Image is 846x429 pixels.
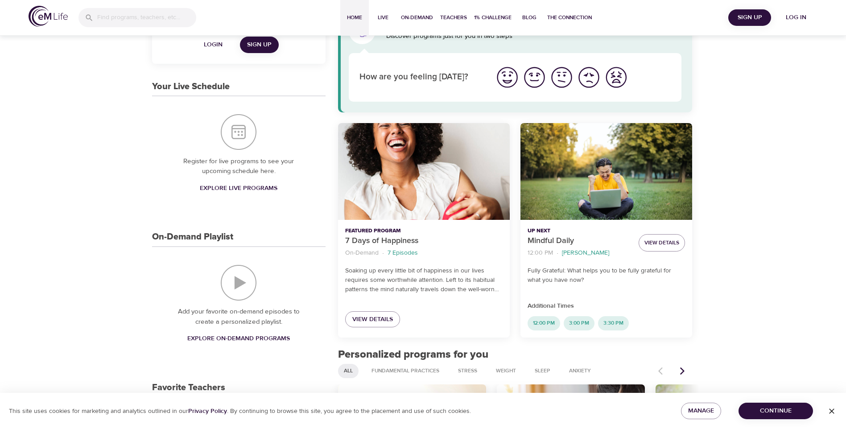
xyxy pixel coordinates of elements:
[184,330,293,347] a: Explore On-Demand Programs
[528,235,631,247] p: Mindful Daily
[528,316,560,330] div: 12:00 PM
[338,364,359,378] div: All
[739,403,813,419] button: Continue
[495,65,520,90] img: great
[345,235,503,247] p: 7 Days of Happiness
[338,367,358,375] span: All
[598,316,629,330] div: 3:30 PM
[97,8,196,27] input: Find programs, teachers, etc...
[728,9,771,26] button: Sign Up
[562,248,609,258] p: [PERSON_NAME]
[366,364,445,378] div: Fundamental Practices
[196,180,281,197] a: Explore Live Programs
[221,265,256,301] img: On-Demand Playlist
[338,348,693,361] h2: Personalized programs for you
[639,234,685,252] button: View Details
[564,319,594,327] span: 3:00 PM
[521,64,548,91] button: I'm feeling good
[644,238,679,247] span: View Details
[188,407,227,415] a: Privacy Policy
[453,367,483,375] span: Stress
[474,13,512,22] span: 1% Challenge
[563,364,597,378] div: Anxiety
[494,64,521,91] button: I'm feeling great
[549,65,574,90] img: ok
[575,64,603,91] button: I'm feeling bad
[352,314,393,325] span: View Details
[528,319,560,327] span: 12:00 PM
[564,316,594,330] div: 3:00 PM
[577,65,601,90] img: bad
[673,361,692,381] button: Next items
[775,9,817,26] button: Log in
[598,319,629,327] span: 3:30 PM
[529,364,556,378] div: Sleep
[345,266,503,294] p: Soaking up every little bit of happiness in our lives requires some worthwhile attention. Left to...
[240,37,279,53] a: Sign Up
[557,247,558,259] li: ·
[345,248,379,258] p: On-Demand
[746,405,806,417] span: Continue
[170,307,308,327] p: Add your favorite on-demand episodes to create a personalized playlist.
[199,37,227,53] button: Login
[490,364,522,378] div: Weight
[200,183,277,194] span: Explore Live Programs
[603,64,630,91] button: I'm feeling worst
[778,12,814,23] span: Log in
[528,227,631,235] p: Up Next
[372,13,394,22] span: Live
[452,364,483,378] div: Stress
[401,13,433,22] span: On-Demand
[152,82,230,92] h3: Your Live Schedule
[528,247,631,259] nav: breadcrumb
[564,367,596,375] span: Anxiety
[152,232,233,242] h3: On-Demand Playlist
[345,247,503,259] nav: breadcrumb
[247,39,272,50] span: Sign Up
[170,157,308,177] p: Register for live programs to see your upcoming schedule here.
[29,6,68,27] img: logo
[681,403,721,419] button: Manage
[491,367,521,375] span: Weight
[382,247,384,259] li: ·
[152,383,225,393] h3: Favorite Teachers
[688,405,714,417] span: Manage
[388,248,418,258] p: 7 Episodes
[732,12,768,23] span: Sign Up
[529,367,556,375] span: Sleep
[520,123,692,220] button: Mindful Daily
[338,123,510,220] button: 7 Days of Happiness
[548,64,575,91] button: I'm feeling ok
[528,248,553,258] p: 12:00 PM
[519,13,540,22] span: Blog
[359,71,483,84] p: How are you feeling [DATE]?
[440,13,467,22] span: Teachers
[604,65,628,90] img: worst
[386,31,682,41] p: Discover programs just for you in two steps
[522,65,547,90] img: good
[202,39,224,50] span: Login
[547,13,592,22] span: The Connection
[345,311,400,328] a: View Details
[366,367,445,375] span: Fundamental Practices
[345,227,503,235] p: Featured Program
[344,13,365,22] span: Home
[221,114,256,150] img: Your Live Schedule
[187,333,290,344] span: Explore On-Demand Programs
[528,266,685,285] p: Fully Grateful: What helps you to be fully grateful for what you have now?
[528,301,685,311] p: Additional Times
